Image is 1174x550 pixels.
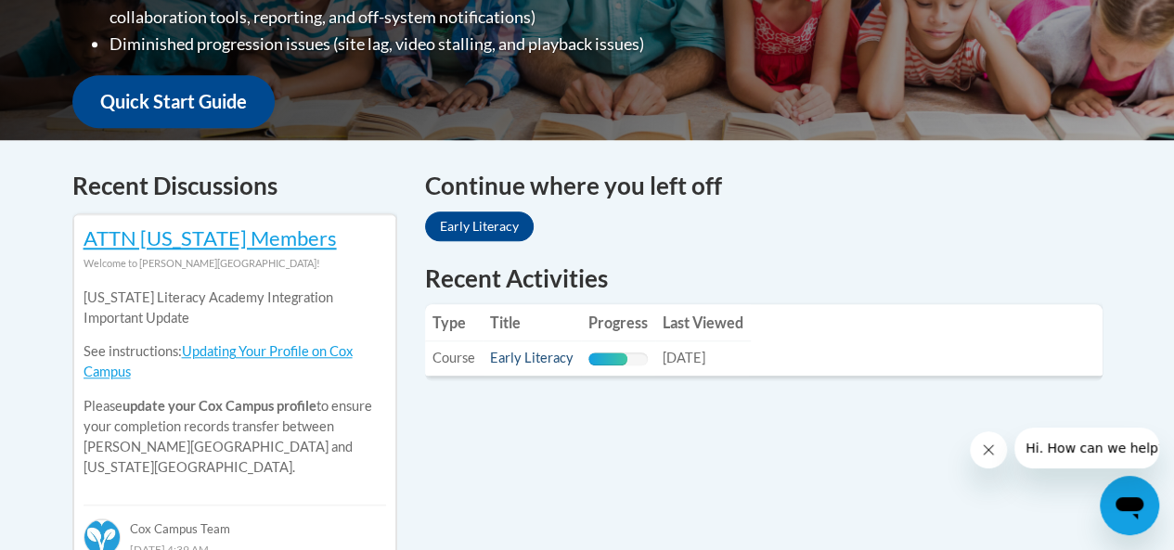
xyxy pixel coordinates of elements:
[425,262,1103,295] h1: Recent Activities
[84,505,386,538] div: Cox Campus Team
[970,431,1007,468] iframe: Close message
[84,343,353,379] a: Updating Your Profile on Cox Campus
[483,304,581,341] th: Title
[84,288,386,328] p: [US_STATE] Literacy Academy Integration Important Update
[588,352,628,365] div: Progress, %
[72,168,397,204] h4: Recent Discussions
[425,304,483,341] th: Type
[72,75,275,128] a: Quick Start Guide
[663,350,705,365] span: [DATE]
[655,304,751,341] th: Last Viewed
[432,350,475,365] span: Course
[84,225,337,250] a: ATTN [US_STATE] Members
[425,211,534,241] a: Early Literacy
[425,168,1103,204] h4: Continue where you left off
[1100,476,1159,535] iframe: Button to launch messaging window
[1014,428,1159,468] iframe: Message from company
[123,398,316,414] b: update your Cox Campus profile
[110,31,745,58] li: Diminished progression issues (site lag, video stalling, and playback issues)
[84,253,386,274] div: Welcome to [PERSON_NAME][GEOGRAPHIC_DATA]!
[11,13,150,28] span: Hi. How can we help?
[84,341,386,382] p: See instructions:
[84,274,386,492] div: Please to ensure your completion records transfer between [PERSON_NAME][GEOGRAPHIC_DATA] and [US_...
[490,350,574,365] a: Early Literacy
[581,304,655,341] th: Progress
